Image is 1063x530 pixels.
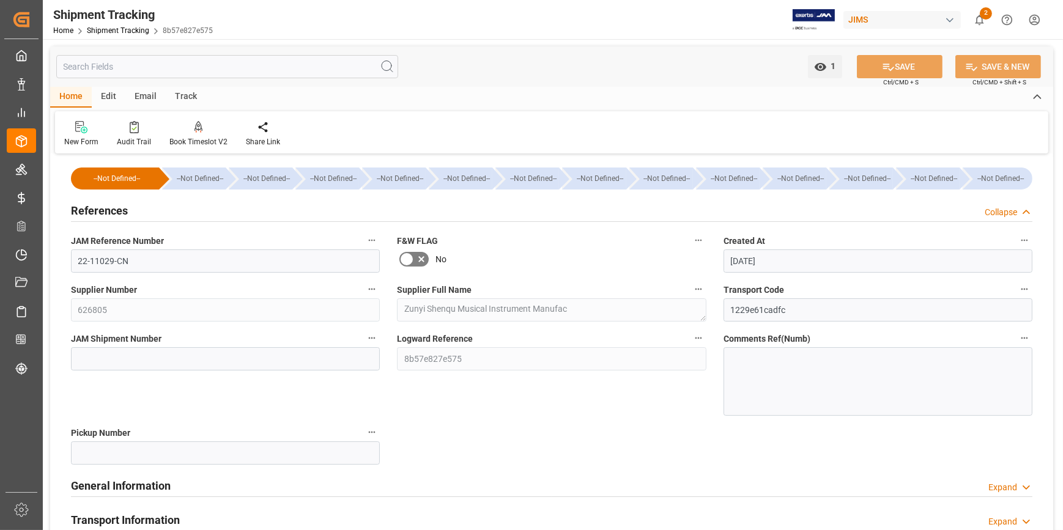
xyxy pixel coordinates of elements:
[883,78,919,87] span: Ctrl/CMD + S
[71,427,130,440] span: Pickup Number
[229,167,292,190] div: --Not Defined--
[397,333,473,345] span: Logward Reference
[246,136,280,147] div: Share Link
[364,232,380,248] button: JAM Reference Number
[808,55,842,78] button: open menu
[1017,232,1032,248] button: Created At
[397,284,472,296] span: Supplier Full Name
[174,167,226,190] div: --Not Defined--
[966,6,993,34] button: show 2 new notifications
[829,167,893,190] div: --Not Defined--
[980,7,992,20] span: 2
[374,167,426,190] div: --Not Defined--
[166,87,206,108] div: Track
[162,167,226,190] div: --Not Defined--
[963,167,1032,190] div: --Not Defined--
[71,512,180,528] h2: Transport Information
[642,167,693,190] div: --Not Defined--
[843,11,961,29] div: JIMS
[763,167,826,190] div: --Not Defined--
[64,136,98,147] div: New Form
[495,167,559,190] div: --Not Defined--
[1017,330,1032,346] button: Comments Ref(Numb)
[708,167,760,190] div: --Not Defined--
[574,167,626,190] div: --Not Defined--
[843,8,966,31] button: JIMS
[724,249,1032,273] input: DD-MM-YYYY
[1017,281,1032,297] button: Transport Code
[169,136,228,147] div: Book Timeslot V2
[793,9,835,31] img: Exertis%20JAM%20-%20Email%20Logo.jpg_1722504956.jpg
[364,424,380,440] button: Pickup Number
[857,55,943,78] button: SAVE
[775,167,826,190] div: --Not Defined--
[908,167,960,190] div: --Not Defined--
[295,167,359,190] div: --Not Defined--
[988,515,1017,528] div: Expand
[71,202,128,219] h2: References
[691,330,706,346] button: Logward Reference
[629,167,693,190] div: --Not Defined--
[993,6,1021,34] button: Help Center
[975,167,1026,190] div: --Not Defined--
[724,333,810,345] span: Comments Ref(Numb)
[988,481,1017,494] div: Expand
[955,55,1041,78] button: SAVE & NEW
[724,235,765,248] span: Created At
[985,206,1017,219] div: Collapse
[87,26,149,35] a: Shipment Tracking
[441,167,492,190] div: --Not Defined--
[827,61,836,71] span: 1
[71,333,161,345] span: JAM Shipment Number
[691,232,706,248] button: F&W FLAG
[842,167,893,190] div: --Not Defined--
[50,87,92,108] div: Home
[53,6,213,24] div: Shipment Tracking
[308,167,359,190] div: --Not Defined--
[896,167,960,190] div: --Not Defined--
[364,281,380,297] button: Supplier Number
[125,87,166,108] div: Email
[429,167,492,190] div: --Not Defined--
[71,477,171,494] h2: General Information
[71,284,137,296] span: Supplier Number
[696,167,760,190] div: --Not Defined--
[71,235,164,248] span: JAM Reference Number
[397,235,438,248] span: F&W FLAG
[92,87,125,108] div: Edit
[508,167,559,190] div: --Not Defined--
[972,78,1026,87] span: Ctrl/CMD + Shift + S
[691,281,706,297] button: Supplier Full Name
[53,26,73,35] a: Home
[56,55,398,78] input: Search Fields
[724,284,784,296] span: Transport Code
[364,330,380,346] button: JAM Shipment Number
[241,167,292,190] div: --Not Defined--
[562,167,626,190] div: --Not Defined--
[435,253,446,266] span: No
[397,298,706,322] textarea: Zunyi Shenqu Musical Instrument Manufac
[117,136,151,147] div: Audit Trail
[71,167,159,190] div: --Not Defined--
[83,167,150,190] div: --Not Defined--
[362,167,426,190] div: --Not Defined--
